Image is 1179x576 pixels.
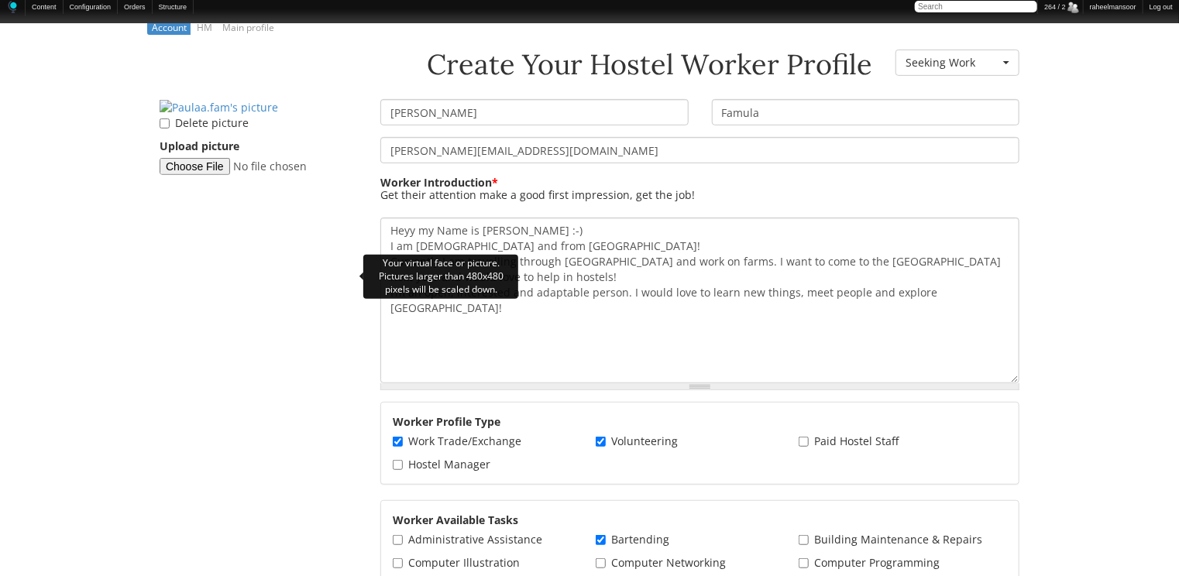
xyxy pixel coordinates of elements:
label: Computer Programming [814,555,940,570]
label: Paid Hostel Staff [814,434,899,448]
div: Get their attention make a good first impression, get the job! [380,189,695,201]
input: Search [915,1,1037,12]
label: Worker Introduction [380,175,498,190]
a: View user profile. [160,99,278,114]
label: Hostel Manager [408,457,490,471]
button: Seeking Work [895,50,1019,76]
h1: Create Your Hostel Worker Profile [160,50,872,81]
input: E-mail address * [380,137,1019,163]
label: Bartending [611,532,669,547]
a: Main profile [218,21,279,36]
img: Home [6,1,19,13]
div: Your virtual face or picture. Pictures larger than 480x480 pixels will be scaled down. [363,255,518,298]
label: Work Trade/Exchange [408,434,521,448]
label: Computer Networking [611,555,726,570]
span: Seeking Work [906,55,999,70]
label: Volunteering [611,434,678,448]
a: Account [147,21,191,36]
label: Computer Illustration [408,555,520,570]
input: Worker First Name [380,99,689,125]
textarea: Heyy my Name is [PERSON_NAME] :-) I am [DEMOGRAPHIC_DATA] and from [GEOGRAPHIC_DATA]! Currently I... [380,218,1019,383]
label: Upload picture [160,139,239,154]
label: Building Maintenance & Repairs [814,532,982,547]
label: Administrative Assistance [408,532,542,547]
input: Worker Last Name [712,99,1020,125]
label: Delete picture [175,115,249,130]
label: Worker Profile Type [393,414,500,430]
label: Worker Available Tasks [393,513,518,528]
img: Paulaa.fam's picture [160,100,278,115]
a: HM [193,21,217,36]
span: This field is required. [492,175,498,190]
